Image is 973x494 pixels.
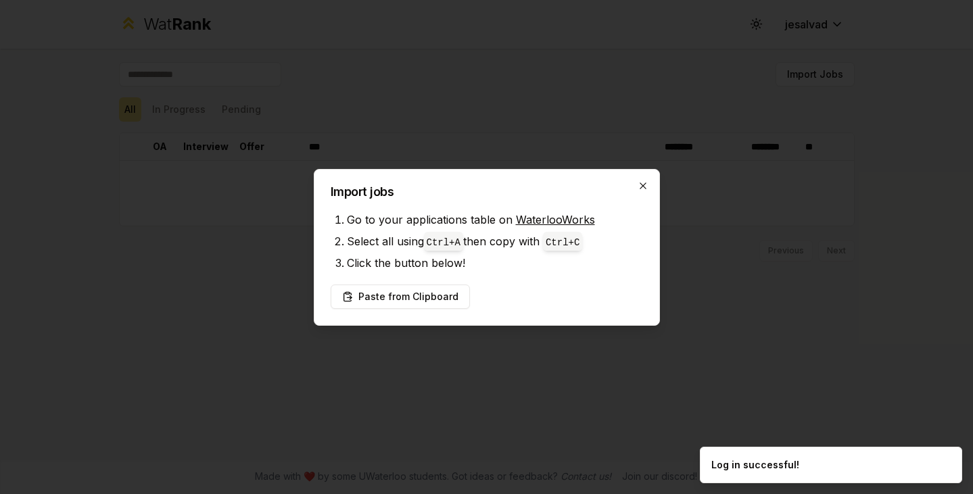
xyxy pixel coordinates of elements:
code: Ctrl+ C [546,237,579,248]
button: Paste from Clipboard [331,285,470,309]
h2: Import jobs [331,186,643,198]
li: Go to your applications table on [347,209,643,230]
code: Ctrl+ A [427,237,460,248]
li: Click the button below! [347,252,643,274]
a: WaterlooWorks [516,213,595,226]
li: Select all using then copy with [347,230,643,252]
